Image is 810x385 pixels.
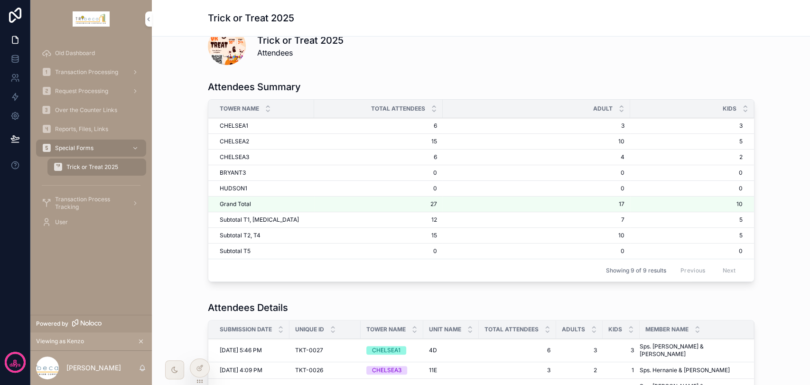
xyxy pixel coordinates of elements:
[55,106,117,114] span: Over the Counter Links
[36,195,146,212] a: Transaction Process Tracking
[295,366,323,374] span: TKT-0026
[320,232,437,239] span: 15
[36,121,146,138] a: Reports, Files, Links
[630,216,743,224] span: 5
[608,326,622,333] span: Kids
[220,326,272,333] span: Submission Date
[220,185,247,192] span: HUDSON1
[220,153,249,161] span: CHELSEA3
[220,138,249,145] span: CHELSEA2
[320,122,437,130] span: 6
[36,102,146,119] a: Over the Counter Links
[30,38,152,243] div: scrollable content
[36,338,84,345] span: Viewing as Kenzo
[562,366,597,374] span: 2
[320,185,437,192] span: 0
[30,315,152,332] a: Powered by
[257,34,344,47] h1: Trick or Treat 2025
[630,185,743,192] span: 0
[320,247,437,255] span: 0
[429,347,437,354] span: 4D
[55,125,108,133] span: Reports, Files, Links
[55,87,108,95] span: Request Processing
[73,11,110,27] img: App logo
[645,326,689,333] span: Member Name
[13,357,17,367] p: 8
[366,326,406,333] span: Tower Name
[220,200,251,208] span: Grand Total
[220,169,246,177] span: BRYANT3
[295,347,323,354] span: TKT-0027
[640,366,730,374] span: Sps. Hernanie & [PERSON_NAME]
[320,169,437,177] span: 0
[372,346,400,355] div: CHELSEA1
[55,196,124,211] span: Transaction Process Tracking
[55,68,118,76] span: Transaction Processing
[208,11,294,25] h1: Trick or Treat 2025
[630,153,743,161] span: 2
[220,366,262,374] span: [DATE] 4:09 PM
[320,216,437,224] span: 12
[630,200,743,208] span: 10
[220,122,248,130] span: CHELSEA1
[484,326,539,333] span: Total Attendees
[484,366,550,374] span: 3
[36,214,146,231] a: User
[55,218,68,226] span: User
[630,169,743,177] span: 0
[66,163,118,171] span: Trick or Treat 2025
[47,159,146,176] a: Trick or Treat 2025
[220,105,259,113] span: Tower Name
[640,343,743,358] span: Sps. [PERSON_NAME] & [PERSON_NAME]
[448,185,624,192] span: 0
[630,138,743,145] span: 5
[220,347,262,354] span: [DATE] 5:46 PM
[36,45,146,62] a: Old Dashboard
[448,122,624,130] span: 3
[429,326,461,333] span: Unit Name
[36,64,146,81] a: Transaction Processing
[36,320,68,328] span: Powered by
[448,232,624,239] span: 10
[371,105,425,113] span: Total Attendees
[448,247,624,255] span: 0
[220,216,299,224] span: Subtotal T1, [MEDICAL_DATA]
[723,105,736,113] span: Kids
[448,216,624,224] span: 7
[66,363,121,373] p: [PERSON_NAME]
[606,267,666,274] span: Showing 9 of 9 results
[36,83,146,100] a: Request Processing
[220,232,261,239] span: Subtotal T2, T4
[208,80,301,94] h1: Attendees Summary
[9,361,21,369] p: days
[372,366,401,375] div: CHELSEA3
[320,153,437,161] span: 6
[484,347,550,354] span: 6
[448,153,624,161] span: 4
[448,169,624,177] span: 0
[55,49,95,57] span: Old Dashboard
[448,138,624,145] span: 10
[295,326,324,333] span: Unique ID
[220,247,251,255] span: Subtotal T5
[320,200,437,208] span: 27
[630,247,743,255] span: 0
[320,138,437,145] span: 15
[630,122,743,130] span: 3
[608,366,634,374] span: 1
[429,366,437,374] span: 11E
[448,200,624,208] span: 17
[562,326,585,333] span: Adults
[630,232,743,239] span: 5
[55,144,93,152] span: Special Forms
[593,105,613,113] span: Adult
[562,347,597,354] span: 3
[36,140,146,157] a: Special Forms
[208,301,288,314] h1: Attendees Details
[257,47,344,58] span: Attendees
[608,347,634,354] span: 3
